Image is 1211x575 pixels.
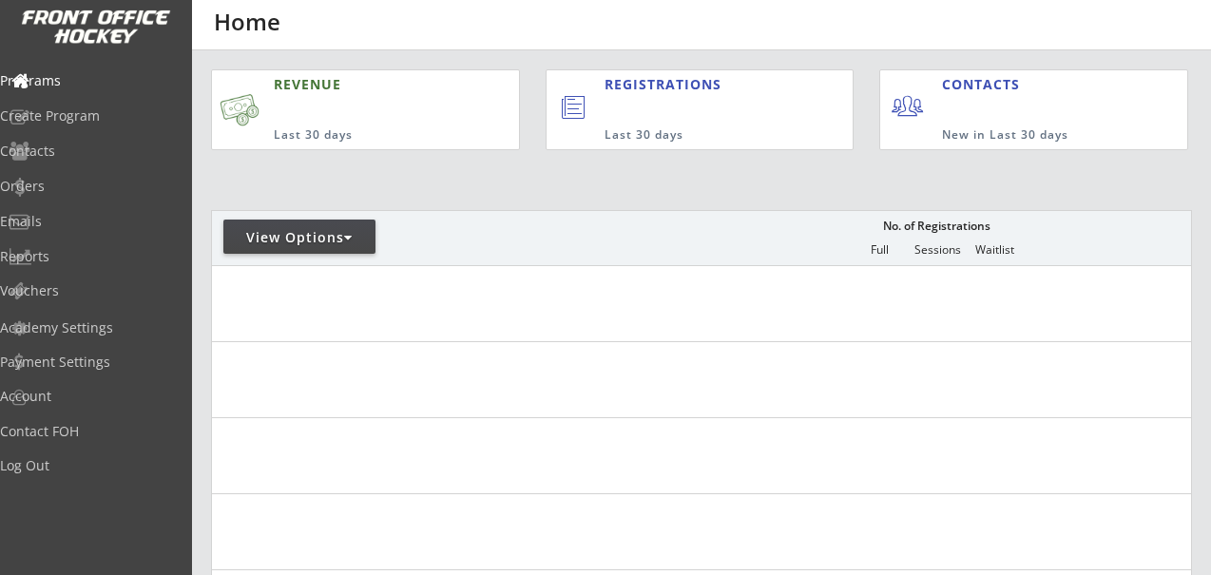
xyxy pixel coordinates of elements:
[274,75,437,94] div: REVENUE
[851,243,908,257] div: Full
[942,75,1028,94] div: CONTACTS
[877,220,995,233] div: No. of Registrations
[942,127,1099,144] div: New in Last 30 days
[274,127,437,144] div: Last 30 days
[966,243,1023,257] div: Waitlist
[909,243,966,257] div: Sessions
[223,228,375,247] div: View Options
[605,75,773,94] div: REGISTRATIONS
[605,127,776,144] div: Last 30 days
